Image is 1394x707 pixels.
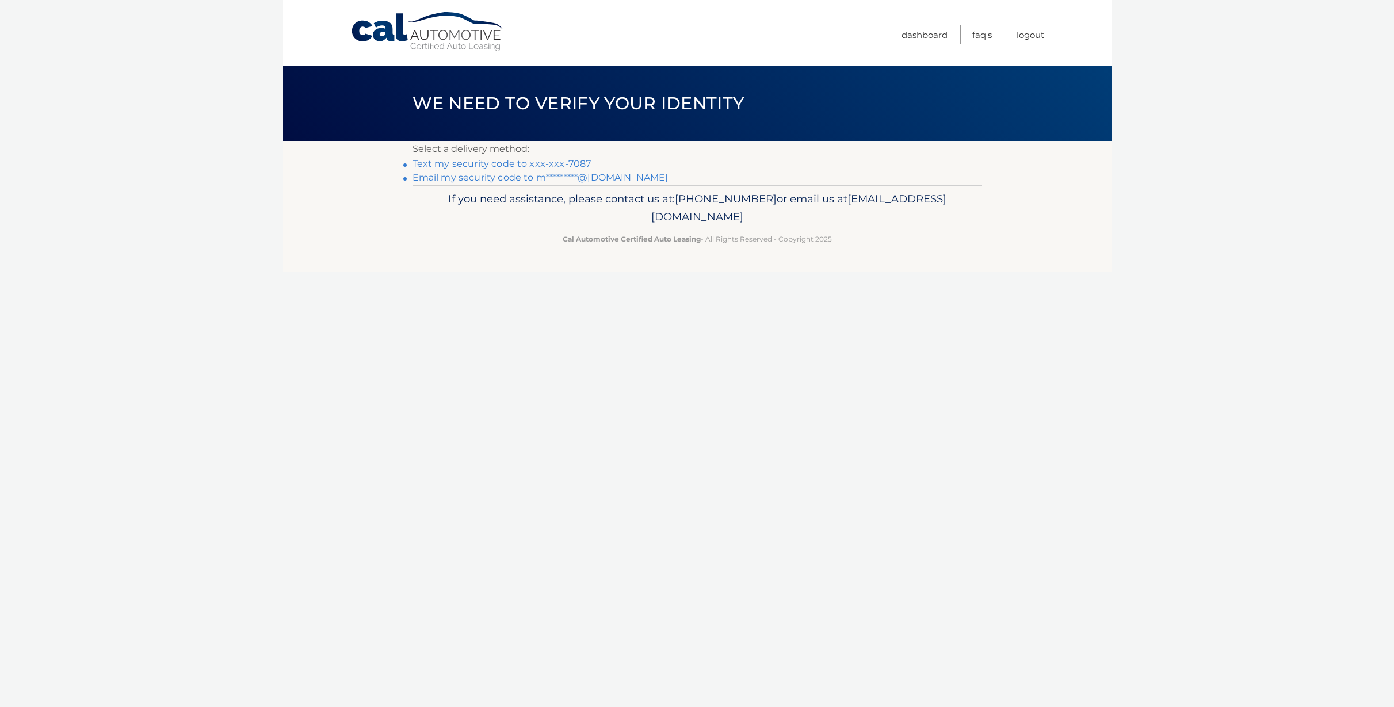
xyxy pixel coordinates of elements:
[1017,25,1044,44] a: Logout
[675,192,777,205] span: [PHONE_NUMBER]
[563,235,701,243] strong: Cal Automotive Certified Auto Leasing
[413,172,669,183] a: Email my security code to m*********@[DOMAIN_NAME]
[413,158,591,169] a: Text my security code to xxx-xxx-7087
[420,233,975,245] p: - All Rights Reserved - Copyright 2025
[413,93,744,114] span: We need to verify your identity
[350,12,506,52] a: Cal Automotive
[972,25,992,44] a: FAQ's
[420,190,975,227] p: If you need assistance, please contact us at: or email us at
[413,141,982,157] p: Select a delivery method:
[902,25,948,44] a: Dashboard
